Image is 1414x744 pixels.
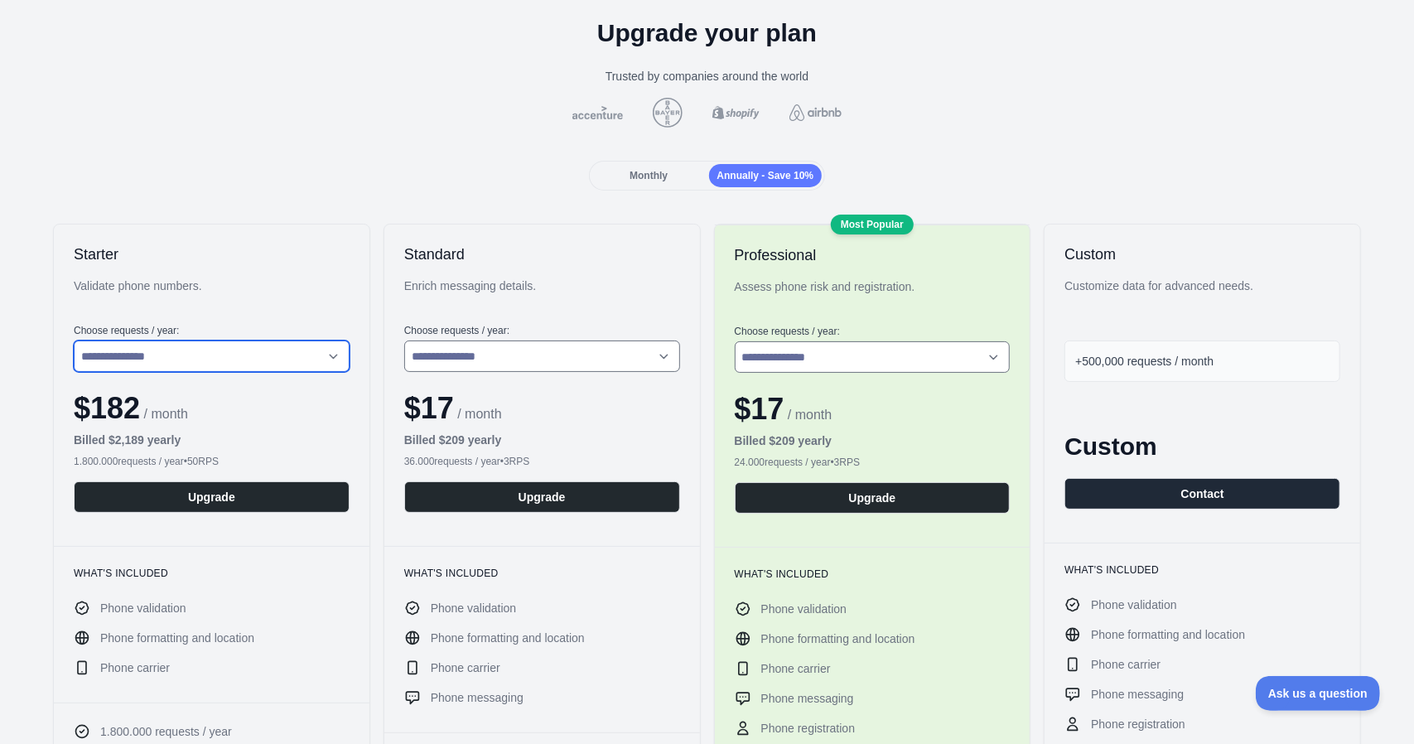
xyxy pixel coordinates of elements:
[404,278,680,311] div: Enrich messaging details.
[735,325,1011,338] label: Choose requests / year :
[1064,278,1340,311] div: Customize data for advanced needs.
[1256,676,1381,711] iframe: Toggle Customer Support
[404,324,680,337] label: Choose requests / year :
[735,278,1011,312] div: Assess phone risk and registration.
